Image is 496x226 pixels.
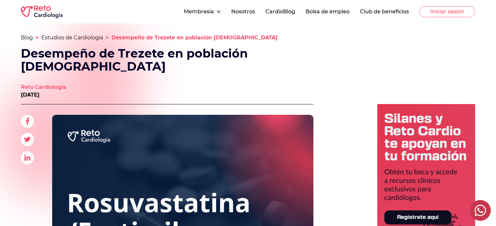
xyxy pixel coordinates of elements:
[21,83,66,91] a: Reto Cardiología
[21,91,66,99] p: [DATE]
[21,34,33,41] a: Blog
[184,8,221,16] button: Membresía
[21,47,271,73] h1: Desempeño de Trezete en población [DEMOGRAPHIC_DATA]
[106,34,109,41] span: >
[265,8,295,16] button: CardioBlog
[231,8,255,16] button: Nosotros
[112,34,278,41] span: Desempeño de Trezete en población [DEMOGRAPHIC_DATA]
[36,34,39,41] span: >
[21,5,63,18] img: RETO Cardio Logo
[306,8,350,16] button: Bolsa de empleo
[419,6,475,17] button: Iniciar sesión
[41,34,103,41] a: Estudios de Cardiología
[360,8,409,16] button: Club de beneficios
